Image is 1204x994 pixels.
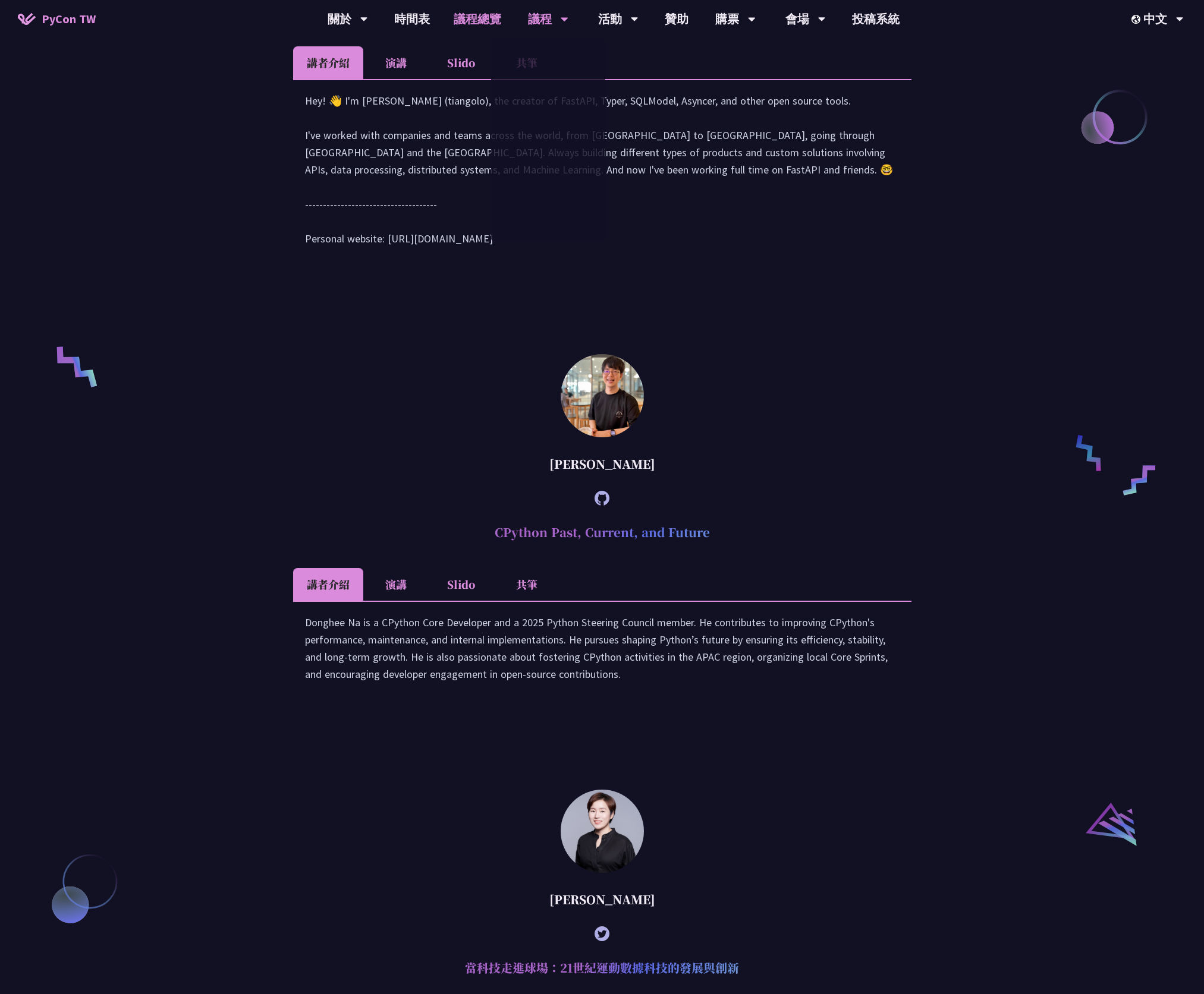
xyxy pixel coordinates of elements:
li: 演講 [363,46,429,79]
li: Slido [429,568,494,601]
h2: 當科技走進球場：21世紀運動數據科技的發展與創新 [293,950,911,986]
div: [PERSON_NAME] [293,446,911,482]
span: PyCon TW [42,10,96,28]
img: Home icon of PyCon TW 2025 [18,13,36,25]
h2: CPython Past, Current, and Future [293,515,911,550]
li: 演講 [363,568,429,601]
img: Donghee Na [561,354,644,437]
img: 林滿新 [561,790,644,873]
li: Slido [429,46,494,79]
a: PyCon TW [6,4,108,34]
li: 講者介紹 [293,568,363,601]
img: Locale Icon [1131,15,1143,24]
div: Hey! 👋 I'm [PERSON_NAME] (tiangolo), the creator of FastAPI, Typer, SQLModel, Asyncer, and other ... [305,92,900,259]
div: Donghee Na is a CPython Core Developer and a 2025 Python Steering Council member. He contributes ... [305,614,900,695]
li: 講者介紹 [293,46,363,79]
div: [PERSON_NAME] [293,882,911,917]
li: 共筆 [494,568,559,601]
